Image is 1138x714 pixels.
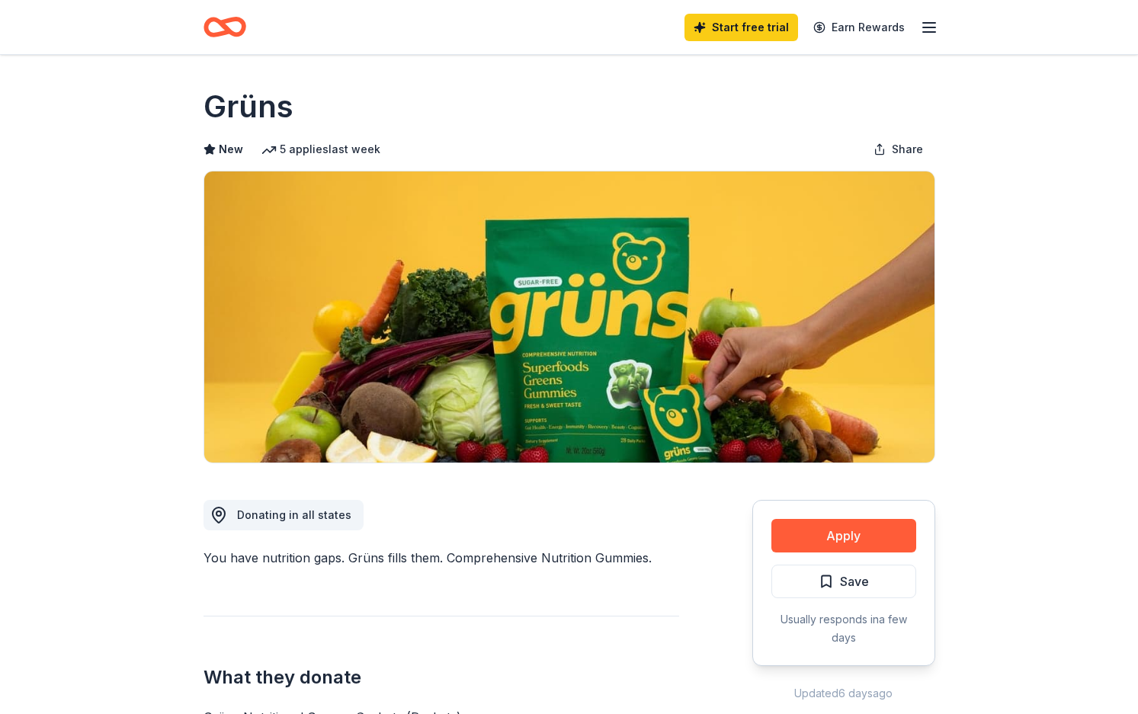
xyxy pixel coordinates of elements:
[804,14,914,41] a: Earn Rewards
[204,665,679,690] h2: What they donate
[771,610,916,647] div: Usually responds in a few days
[261,140,380,158] div: 5 applies last week
[771,519,916,552] button: Apply
[237,508,351,521] span: Donating in all states
[771,565,916,598] button: Save
[892,140,923,158] span: Share
[840,572,869,591] span: Save
[219,140,243,158] span: New
[204,171,934,463] img: Image for Grüns
[204,85,293,128] h1: Grüns
[204,9,246,45] a: Home
[752,684,935,703] div: Updated 6 days ago
[861,134,935,165] button: Share
[684,14,798,41] a: Start free trial
[204,549,679,567] div: You have nutrition gaps. Grüns fills them. Comprehensive Nutrition Gummies.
